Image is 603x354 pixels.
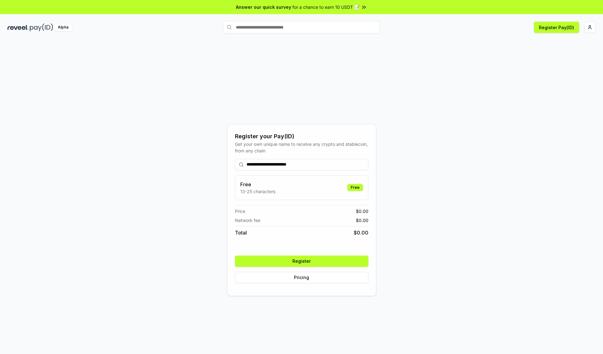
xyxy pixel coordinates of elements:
[235,208,245,214] span: Price
[30,24,53,31] img: pay_id
[356,208,368,214] span: $ 0.00
[235,256,368,267] button: Register
[235,141,368,154] div: Get your own unique name to receive any crypto and stablecoin, from any chain
[347,184,363,191] div: Free
[534,22,579,33] button: Register Pay(ID)
[235,272,368,283] button: Pricing
[235,217,260,224] span: Network fee
[354,229,368,236] span: $ 0.00
[236,4,291,10] span: Answer our quick survey
[240,181,275,188] h3: Free
[235,229,247,236] span: Total
[8,24,29,31] img: reveel_dark
[235,132,368,141] div: Register your Pay(ID)
[292,4,360,10] span: for a chance to earn 10 USDT 📝
[240,188,275,195] p: 13-25 characters
[356,217,368,224] span: $ 0.00
[54,24,72,31] div: Alpha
